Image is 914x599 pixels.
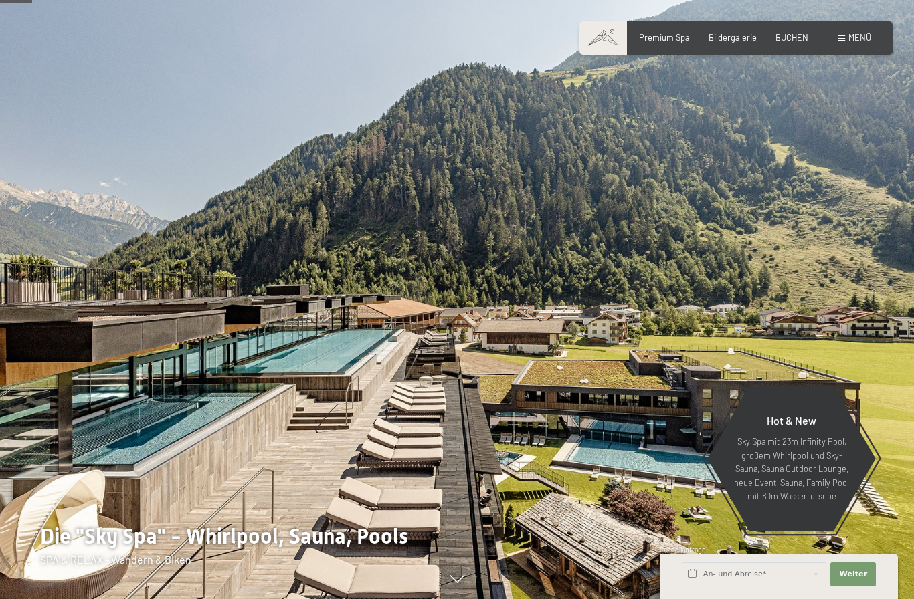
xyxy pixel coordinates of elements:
p: Sky Spa mit 23m Infinity Pool, großem Whirlpool und Sky-Sauna, Sauna Outdoor Lounge, neue Event-S... [733,435,850,503]
span: Hot & New [767,414,816,427]
a: Hot & New Sky Spa mit 23m Infinity Pool, großem Whirlpool und Sky-Sauna, Sauna Outdoor Lounge, ne... [707,385,877,532]
span: Weiter [839,569,867,580]
button: Weiter [830,562,876,586]
span: Schnellanfrage [660,546,706,554]
span: Menü [848,32,871,43]
a: Bildergalerie [709,32,757,43]
a: Premium Spa [639,32,690,43]
a: BUCHEN [775,32,808,43]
